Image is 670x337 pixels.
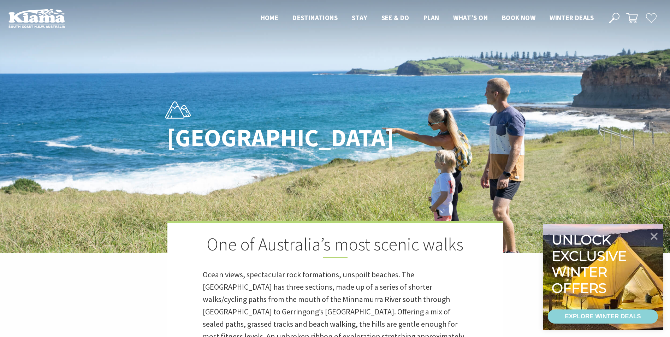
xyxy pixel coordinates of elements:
[502,13,535,22] span: Book now
[453,13,488,22] span: What’s On
[203,234,468,258] h2: One of Australia’s most scenic walks
[550,13,594,22] span: Winter Deals
[352,13,367,22] span: Stay
[423,13,439,22] span: Plan
[565,309,641,324] div: EXPLORE WINTER DEALS
[548,309,658,324] a: EXPLORE WINTER DEALS
[261,13,279,22] span: Home
[552,232,630,296] div: Unlock exclusive winter offers
[381,13,409,22] span: See & Do
[254,12,601,24] nav: Main Menu
[8,8,65,28] img: Kiama Logo
[167,124,366,151] h1: [GEOGRAPHIC_DATA]
[292,13,338,22] span: Destinations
